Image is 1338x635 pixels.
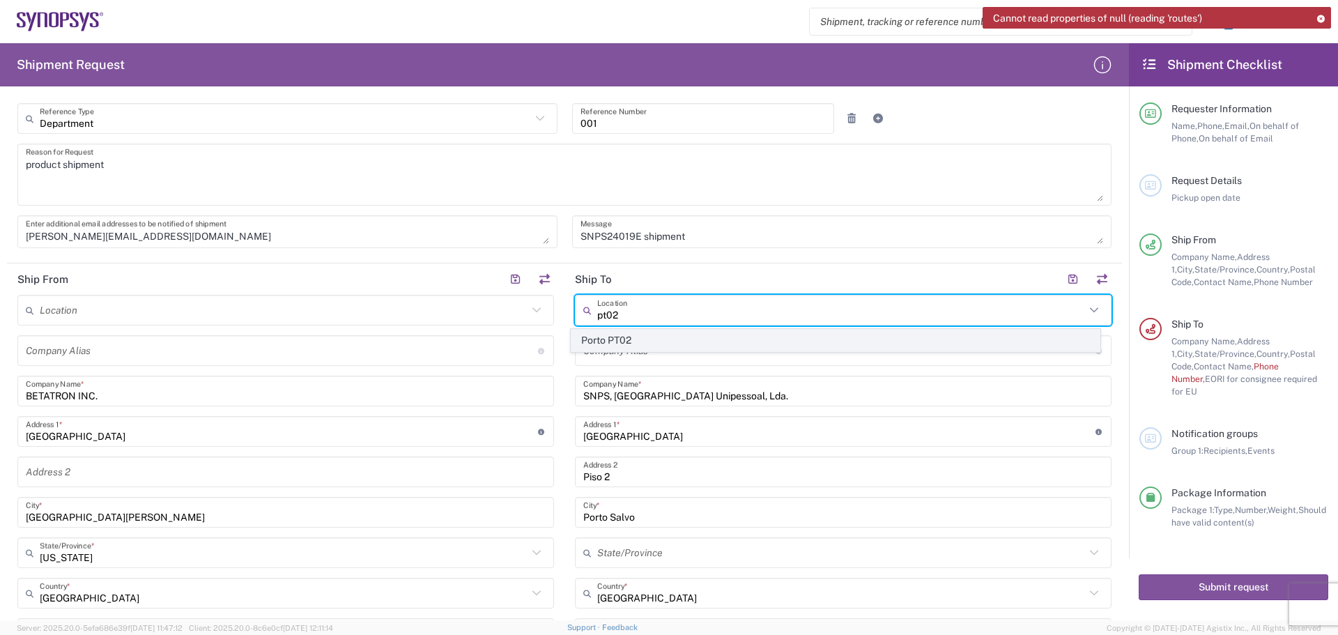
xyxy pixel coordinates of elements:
[1204,445,1247,456] span: Recipients,
[1139,574,1328,600] button: Submit request
[1199,133,1273,144] span: On behalf of Email
[868,109,888,128] a: Add Reference
[1256,349,1290,359] span: Country,
[1171,175,1242,186] span: Request Details
[1171,234,1216,245] span: Ship From
[1171,445,1204,456] span: Group 1:
[1254,277,1313,287] span: Phone Number
[283,624,333,632] span: [DATE] 12:11:14
[602,623,638,632] a: Feedback
[571,330,1100,351] span: Porto PT02
[575,273,612,286] h2: Ship To
[1197,121,1224,131] span: Phone,
[1194,349,1256,359] span: State/Province,
[1194,264,1256,275] span: State/Province,
[17,56,125,73] h2: Shipment Request
[1171,319,1204,330] span: Ship To
[1171,121,1197,131] span: Name,
[1177,349,1194,359] span: City,
[1194,361,1254,372] span: Contact Name,
[1171,252,1237,262] span: Company Name,
[1171,505,1214,515] span: Package 1:
[1171,374,1317,397] span: EORI for consignee required for EU
[810,8,1171,35] input: Shipment, tracking or reference number
[1177,264,1194,275] span: City,
[17,624,183,632] span: Server: 2025.20.0-5efa686e39f
[1171,336,1237,346] span: Company Name,
[1107,622,1321,634] span: Copyright © [DATE]-[DATE] Agistix Inc., All Rights Reserved
[1141,56,1282,73] h2: Shipment Checklist
[1247,445,1275,456] span: Events
[1194,277,1254,287] span: Contact Name,
[1268,505,1298,515] span: Weight,
[842,109,861,128] a: Remove Reference
[189,624,333,632] span: Client: 2025.20.0-8c6e0cf
[1171,192,1240,203] span: Pickup open date
[993,12,1202,24] span: Cannot read properties of null (reading 'routes')
[1171,487,1266,498] span: Package Information
[1214,505,1235,515] span: Type,
[17,273,68,286] h2: Ship From
[567,623,602,632] a: Support
[1235,505,1268,515] span: Number,
[1171,103,1272,114] span: Requester Information
[1171,428,1258,439] span: Notification groups
[1256,264,1290,275] span: Country,
[1224,121,1249,131] span: Email,
[130,624,183,632] span: [DATE] 11:47:12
